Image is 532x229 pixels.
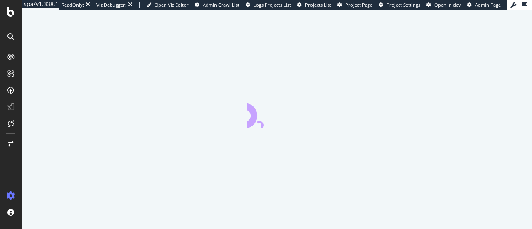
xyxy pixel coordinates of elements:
[475,2,501,8] span: Admin Page
[203,2,239,8] span: Admin Crawl List
[379,2,420,8] a: Project Settings
[246,2,291,8] a: Logs Projects List
[146,2,189,8] a: Open Viz Editor
[195,2,239,8] a: Admin Crawl List
[305,2,331,8] span: Projects List
[387,2,420,8] span: Project Settings
[62,2,84,8] div: ReadOnly:
[297,2,331,8] a: Projects List
[155,2,189,8] span: Open Viz Editor
[345,2,372,8] span: Project Page
[247,98,307,128] div: animation
[96,2,126,8] div: Viz Debugger:
[426,2,461,8] a: Open in dev
[467,2,501,8] a: Admin Page
[337,2,372,8] a: Project Page
[434,2,461,8] span: Open in dev
[254,2,291,8] span: Logs Projects List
